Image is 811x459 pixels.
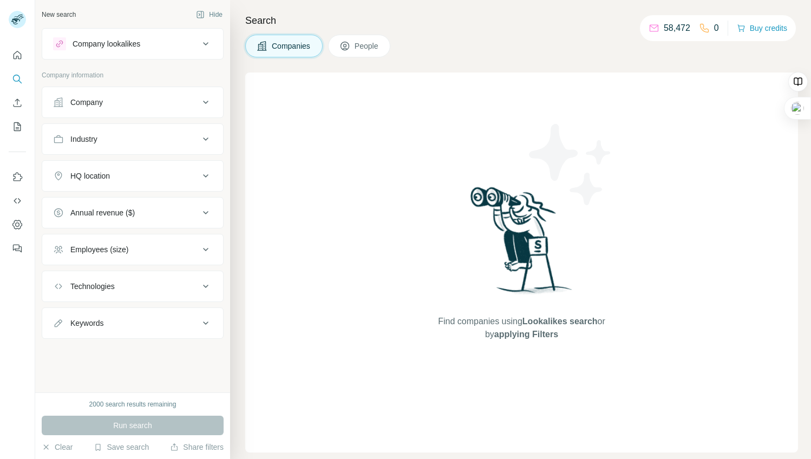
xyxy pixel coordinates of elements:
[42,310,223,336] button: Keywords
[42,163,223,189] button: HQ location
[94,442,149,453] button: Save search
[42,70,224,80] p: Company information
[70,97,103,108] div: Company
[42,237,223,263] button: Employees (size)
[170,442,224,453] button: Share filters
[522,317,598,326] span: Lookalikes search
[9,215,26,234] button: Dashboard
[42,10,76,19] div: New search
[9,93,26,113] button: Enrich CSV
[466,184,578,305] img: Surfe Illustration - Woman searching with binoculars
[9,117,26,136] button: My lists
[9,69,26,89] button: Search
[522,116,619,213] img: Surfe Illustration - Stars
[435,315,608,341] span: Find companies using or by
[42,126,223,152] button: Industry
[714,22,719,35] p: 0
[42,31,223,57] button: Company lookalikes
[494,330,558,339] span: applying Filters
[9,45,26,65] button: Quick start
[70,244,128,255] div: Employees (size)
[42,273,223,299] button: Technologies
[9,239,26,258] button: Feedback
[188,6,230,23] button: Hide
[70,318,103,329] div: Keywords
[42,442,73,453] button: Clear
[70,281,115,292] div: Technologies
[245,13,798,28] h4: Search
[664,22,690,35] p: 58,472
[89,399,176,409] div: 2000 search results remaining
[70,171,110,181] div: HQ location
[42,89,223,115] button: Company
[70,134,97,145] div: Industry
[272,41,311,51] span: Companies
[737,21,787,36] button: Buy credits
[9,167,26,187] button: Use Surfe on LinkedIn
[42,200,223,226] button: Annual revenue ($)
[70,207,135,218] div: Annual revenue ($)
[355,41,380,51] span: People
[9,191,26,211] button: Use Surfe API
[73,38,140,49] div: Company lookalikes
